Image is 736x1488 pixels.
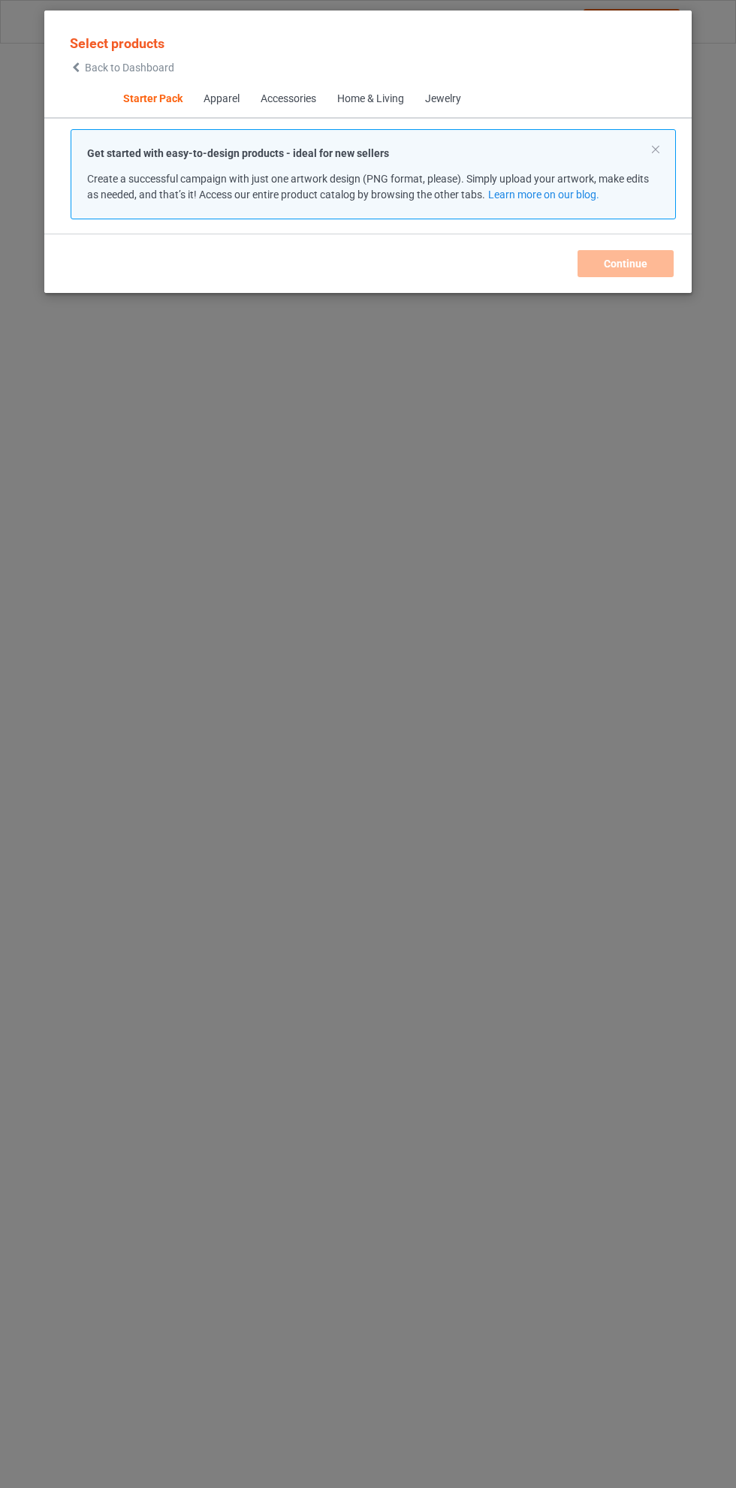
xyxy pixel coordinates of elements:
strong: Get started with easy-to-design products - ideal for new sellers [87,147,389,159]
span: Select products [70,35,164,51]
div: Accessories [260,92,315,107]
a: Learn more on our blog. [487,189,599,201]
span: Create a successful campaign with just one artwork design (PNG format, please). Simply upload you... [87,173,649,201]
div: Jewelry [424,92,460,107]
span: Starter Pack [112,81,192,117]
span: Back to Dashboard [85,62,174,74]
div: Apparel [203,92,239,107]
div: Home & Living [336,92,403,107]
